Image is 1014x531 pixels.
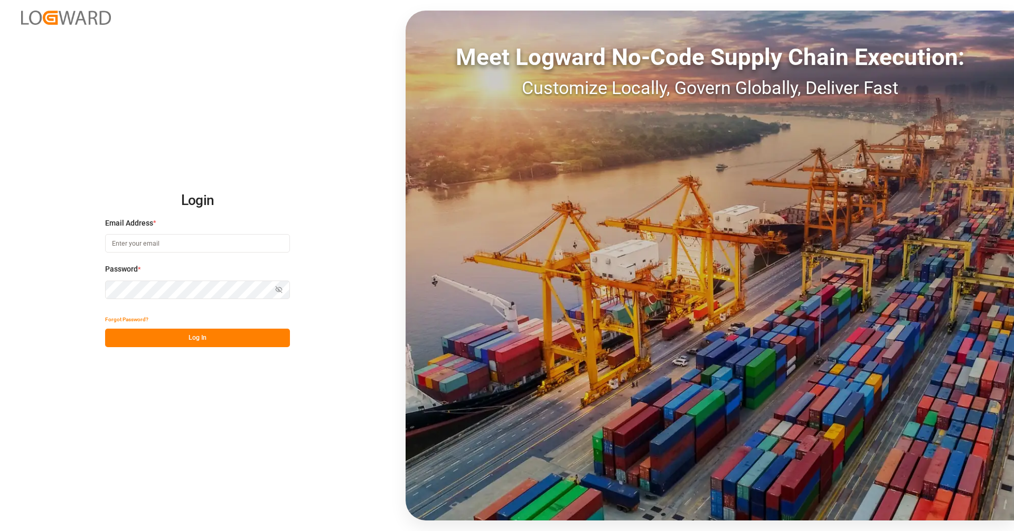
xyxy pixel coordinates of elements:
[406,74,1014,101] div: Customize Locally, Govern Globally, Deliver Fast
[105,329,290,347] button: Log In
[21,11,111,25] img: Logward_new_orange.png
[105,264,138,275] span: Password
[406,40,1014,74] div: Meet Logward No-Code Supply Chain Execution:
[105,310,148,329] button: Forgot Password?
[105,184,290,218] h2: Login
[105,234,290,253] input: Enter your email
[105,218,153,229] span: Email Address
